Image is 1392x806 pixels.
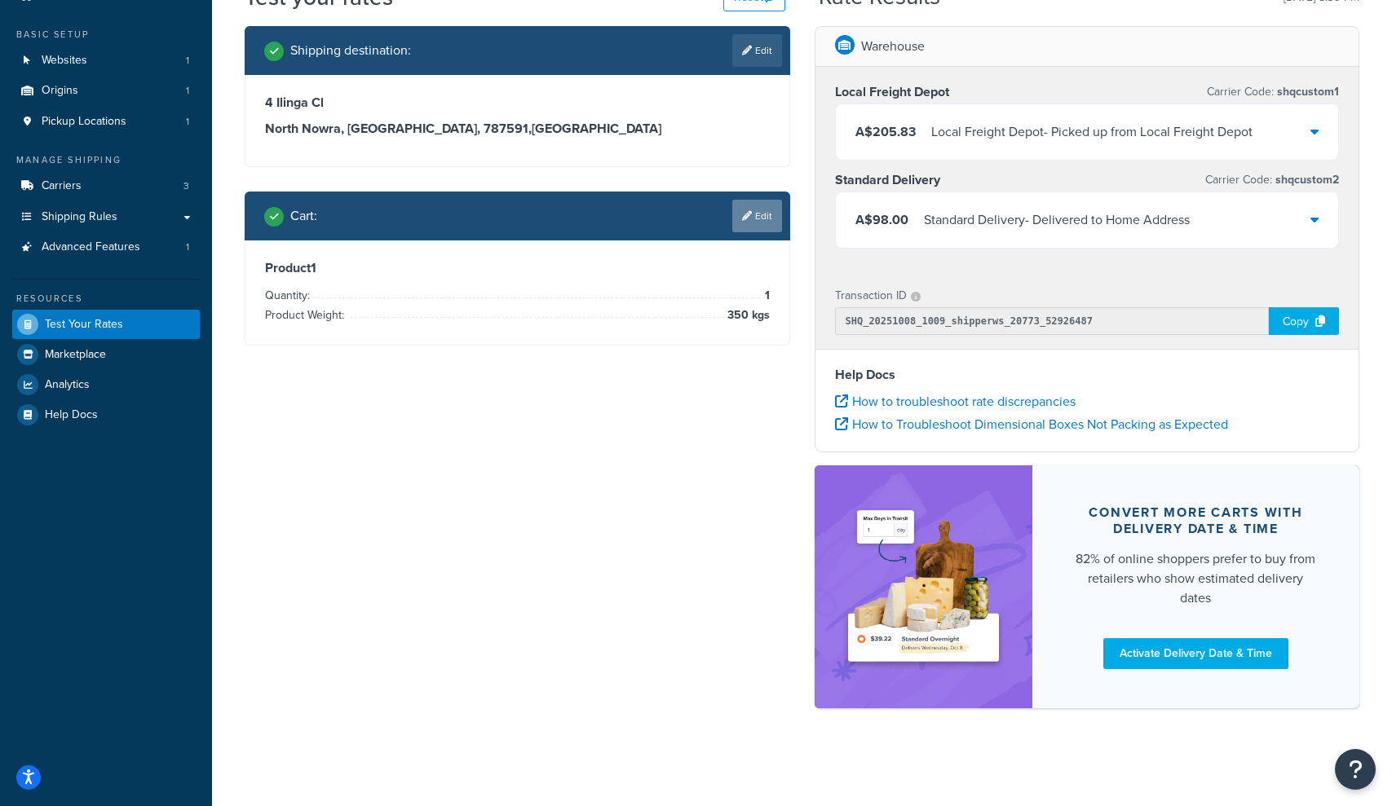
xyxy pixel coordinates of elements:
span: 1 [186,240,189,254]
p: Transaction ID [835,284,907,307]
h3: 4 Ilinga Cl [265,95,770,111]
span: Test Your Rates [45,318,123,332]
h3: North Nowra, [GEOGRAPHIC_DATA], 787591 , [GEOGRAPHIC_DATA] [265,121,770,137]
a: Shipping Rules [12,202,200,232]
a: How to Troubleshoot Dimensional Boxes Not Packing as Expected [835,415,1228,434]
div: Resources [12,292,200,306]
div: Convert more carts with delivery date & time [1072,504,1320,537]
a: Marketplace [12,340,200,369]
li: Pickup Locations [12,107,200,137]
a: Test Your Rates [12,310,200,339]
h3: Product 1 [265,260,770,276]
img: feature-image-ddt-36eae7f7280da8017bfb280eaccd9c446f90b1fe08728e4019434db127062ab4.png [839,490,1008,684]
a: Analytics [12,370,200,399]
span: shqcustom2 [1272,171,1339,188]
h2: Cart : [290,209,317,223]
span: 350 kgs [723,306,770,325]
a: Origins1 [12,76,200,106]
a: How to troubleshoot rate discrepancies [835,392,1076,411]
a: Edit [732,34,782,67]
a: Pickup Locations1 [12,107,200,137]
h4: Help Docs [835,365,1340,385]
a: Websites1 [12,46,200,76]
span: Carriers [42,179,82,193]
span: Product Weight: [265,306,348,324]
a: Advanced Features1 [12,232,200,262]
span: Websites [42,54,87,68]
span: Marketplace [45,348,106,362]
span: Help Docs [45,408,98,422]
span: 1 [186,54,189,68]
span: Pickup Locations [42,115,126,129]
a: Carriers3 [12,171,200,201]
div: Copy [1269,307,1339,335]
div: 82% of online shoppers prefer to buy from retailers who show estimated delivery dates [1072,549,1320,608]
span: A$205.83 [855,122,916,141]
li: Origins [12,76,200,106]
span: Origins [42,84,78,98]
div: Standard Delivery - Delivered to Home Address [924,209,1190,231]
span: 3 [183,179,189,193]
p: Carrier Code: [1207,81,1339,104]
div: Basic Setup [12,28,200,42]
h2: Shipping destination : [290,43,411,58]
li: Advanced Features [12,232,200,262]
a: Help Docs [12,400,200,429]
button: Open Resource Center [1335,749,1376,790]
a: Activate Delivery Date & Time [1103,638,1288,669]
span: shqcustom1 [1274,83,1339,100]
h3: Local Freight Depot [835,84,949,100]
span: 1 [186,115,189,129]
span: Quantity: [265,287,314,304]
span: A$98.00 [855,210,908,229]
span: 1 [761,286,770,306]
div: Manage Shipping [12,153,200,167]
span: Advanced Features [42,240,140,254]
div: Local Freight Depot - Picked up from Local Freight Depot [931,121,1253,143]
p: Carrier Code: [1205,169,1339,192]
span: Shipping Rules [42,210,117,224]
li: Websites [12,46,200,76]
span: Analytics [45,378,90,392]
li: Carriers [12,171,200,201]
p: Warehouse [861,35,925,58]
span: 1 [186,84,189,98]
a: Edit [732,200,782,232]
h3: Standard Delivery [835,172,940,188]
